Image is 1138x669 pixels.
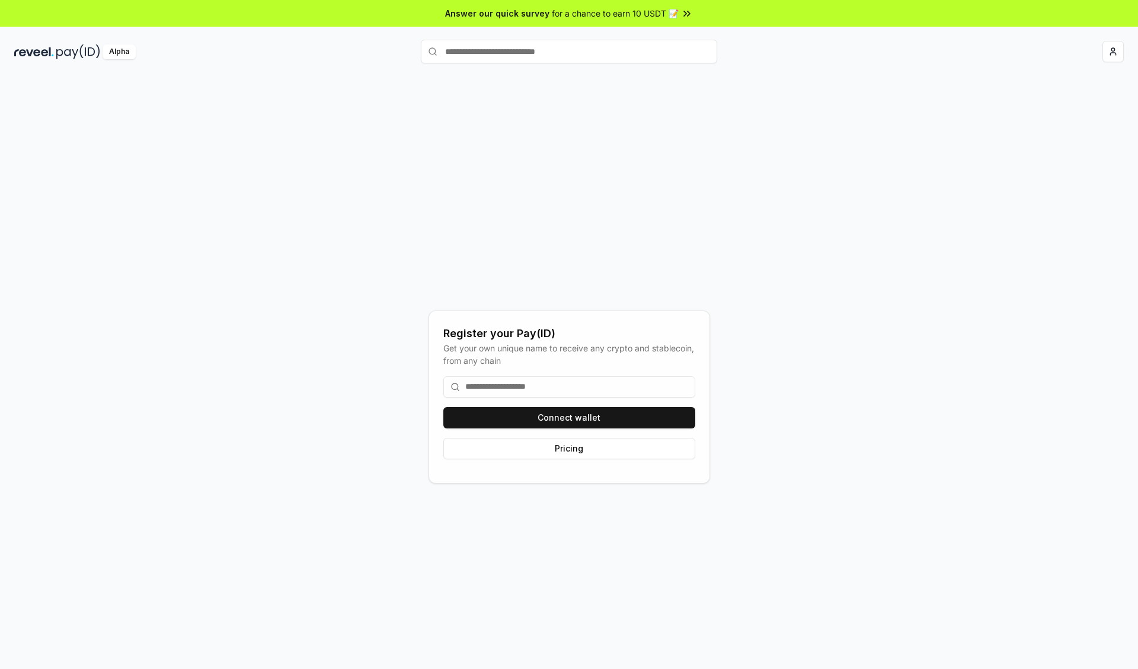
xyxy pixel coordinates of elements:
div: Get your own unique name to receive any crypto and stablecoin, from any chain [443,342,695,367]
div: Register your Pay(ID) [443,325,695,342]
img: pay_id [56,44,100,59]
div: Alpha [103,44,136,59]
button: Pricing [443,438,695,459]
button: Connect wallet [443,407,695,428]
img: reveel_dark [14,44,54,59]
span: for a chance to earn 10 USDT 📝 [552,7,679,20]
span: Answer our quick survey [445,7,549,20]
